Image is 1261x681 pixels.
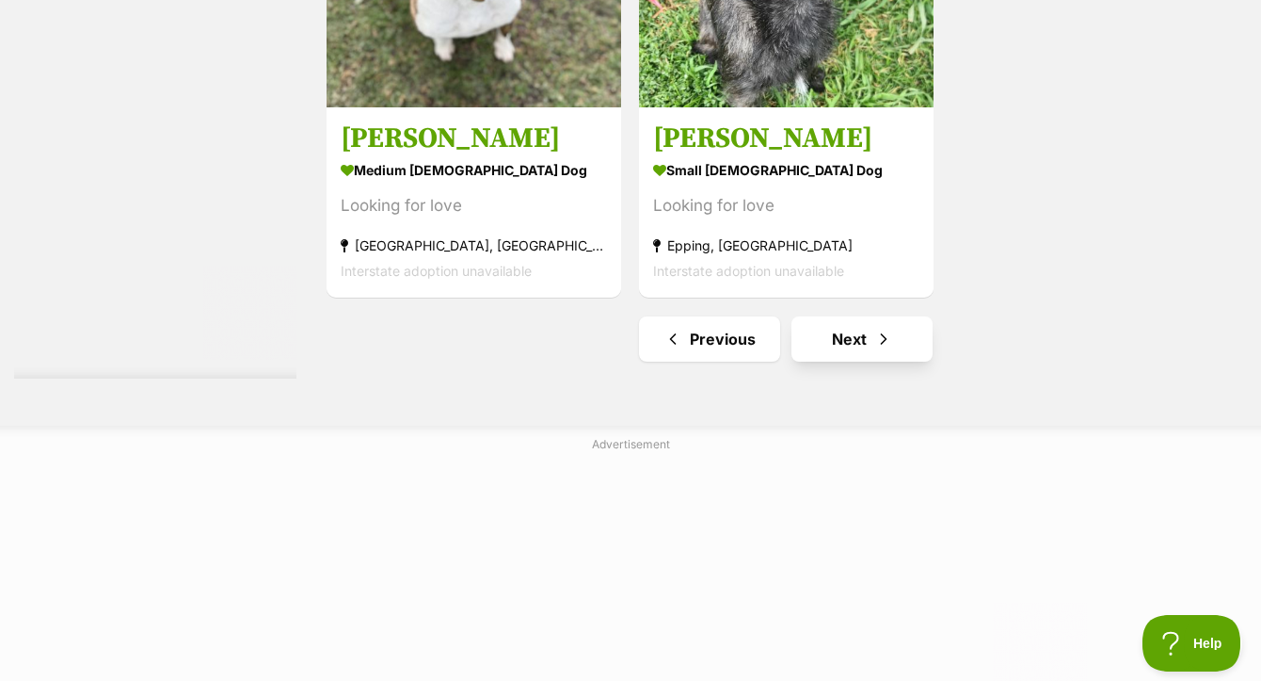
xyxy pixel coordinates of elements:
[653,263,844,279] span: Interstate adoption unavailable
[639,316,780,362] a: Previous page
[325,316,1247,362] nav: Pagination
[1142,615,1242,672] iframe: Help Scout Beacon - Open
[791,316,933,362] a: Next page
[653,233,919,258] strong: Epping, [GEOGRAPHIC_DATA]
[653,121,919,156] h3: [PERSON_NAME]
[341,156,607,184] strong: medium [DEMOGRAPHIC_DATA] Dog
[341,121,607,156] h3: [PERSON_NAME]
[341,263,532,279] span: Interstate adoption unavailable
[327,106,621,298] a: [PERSON_NAME] medium [DEMOGRAPHIC_DATA] Dog Looking for love [GEOGRAPHIC_DATA], [GEOGRAPHIC_DATA]...
[341,193,607,219] div: Looking for love
[653,156,919,184] strong: small [DEMOGRAPHIC_DATA] Dog
[653,193,919,219] div: Looking for love
[639,106,934,298] a: [PERSON_NAME] small [DEMOGRAPHIC_DATA] Dog Looking for love Epping, [GEOGRAPHIC_DATA] Interstate ...
[341,233,607,258] strong: [GEOGRAPHIC_DATA], [GEOGRAPHIC_DATA]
